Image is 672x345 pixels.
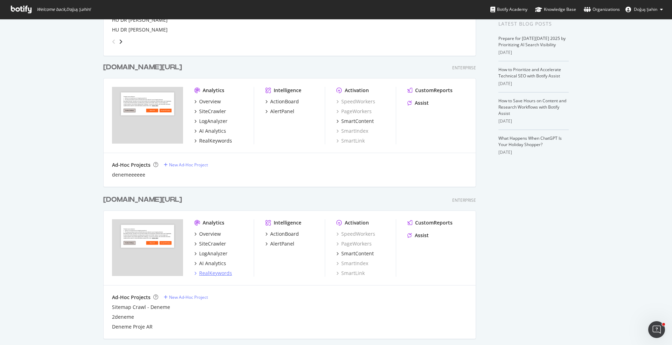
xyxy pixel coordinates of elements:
a: HU DR [PERSON_NAME] [112,16,168,23]
a: 2deneme [112,313,134,320]
div: [DATE] [498,149,569,156]
a: [DOMAIN_NAME][URL] [103,62,185,73]
div: Analytics [203,219,224,226]
a: SmartLink [336,137,365,144]
a: RealKeywords [194,270,232,277]
div: angle-right [118,38,123,45]
a: How to Save Hours on Content and Research Workflows with Botify Assist [498,98,566,116]
a: SmartIndex [336,260,368,267]
div: LogAnalyzer [199,250,227,257]
div: Activation [345,219,369,226]
a: Overview [194,230,221,237]
a: ActionBoard [265,230,299,237]
a: SiteCrawler [194,108,226,115]
a: AI Analytics [194,260,226,267]
div: Ad-Hoc Projects [112,294,150,301]
div: [DATE] [498,81,569,87]
div: SmartContent [341,250,374,257]
div: angle-left [109,36,118,47]
img: trendyol.com/ro [112,87,183,144]
div: [DATE] [498,49,569,56]
a: AI Analytics [194,127,226,134]
button: Doğuş Şahin [620,4,668,15]
a: SmartIndex [336,127,368,134]
div: New Ad-Hoc Project [169,162,208,168]
a: [DOMAIN_NAME][URL] [103,195,185,205]
a: How to Prioritize and Accelerate Technical SEO with Botify Assist [498,67,561,79]
a: SpeedWorkers [336,98,375,105]
div: LogAnalyzer [199,118,227,125]
a: AlertPanel [265,240,294,247]
a: SmartContent [336,250,374,257]
div: Ad-Hoc Projects [112,161,150,168]
div: Latest Blog Posts [498,20,569,28]
div: New Ad-Hoc Project [169,294,208,300]
a: RealKeywords [194,137,232,144]
div: CustomReports [415,219,453,226]
a: CustomReports [407,87,453,94]
a: PageWorkers [336,108,372,115]
div: Assist [415,232,429,239]
div: denemeeeeee [112,171,145,178]
div: Activation [345,87,369,94]
div: AI Analytics [199,260,226,267]
div: Intelligence [274,87,301,94]
div: Analytics [203,87,224,94]
div: Overview [199,230,221,237]
a: ActionBoard [265,98,299,105]
div: AlertPanel [270,108,294,115]
a: What Happens When ChatGPT Is Your Holiday Shopper? [498,135,562,147]
a: CustomReports [407,219,453,226]
div: Overview [199,98,221,105]
div: Organizations [584,6,620,13]
div: RealKeywords [199,137,232,144]
a: SmartContent [336,118,374,125]
a: Sitemap Crawl - Deneme [112,304,170,311]
a: AlertPanel [265,108,294,115]
div: SiteCrawler [199,240,226,247]
span: Doğuş Şahin [634,6,657,12]
a: PageWorkers [336,240,372,247]
span: Welcome back, Doğuş Şahin ! [37,7,91,12]
a: Prepare for [DATE][DATE] 2025 by Prioritizing AI Search Visibility [498,35,566,48]
a: LogAnalyzer [194,118,227,125]
div: [DOMAIN_NAME][URL] [103,195,182,205]
a: HU DR [PERSON_NAME] [112,26,168,33]
div: Assist [415,99,429,106]
div: SiteCrawler [199,108,226,115]
div: AlertPanel [270,240,294,247]
a: SiteCrawler [194,240,226,247]
div: Enterprise [452,197,476,203]
div: Intelligence [274,219,301,226]
div: [DOMAIN_NAME][URL] [103,62,182,73]
div: RealKeywords [199,270,232,277]
div: ActionBoard [270,98,299,105]
div: [DATE] [498,118,569,124]
a: New Ad-Hoc Project [164,294,208,300]
div: SmartContent [341,118,374,125]
div: Enterprise [452,65,476,71]
a: SmartLink [336,270,365,277]
a: SpeedWorkers [336,230,375,237]
div: Botify Academy [490,6,527,13]
a: New Ad-Hoc Project [164,162,208,168]
a: Deneme Proje AR [112,323,153,330]
div: AI Analytics [199,127,226,134]
div: CustomReports [415,87,453,94]
img: trendyol.com/ar [112,219,183,276]
a: LogAnalyzer [194,250,227,257]
a: Assist [407,232,429,239]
